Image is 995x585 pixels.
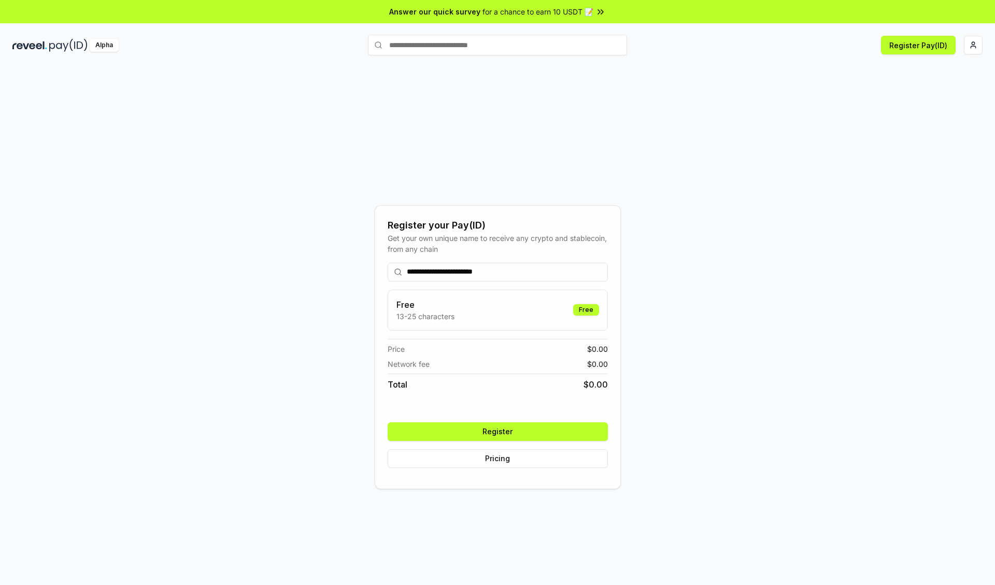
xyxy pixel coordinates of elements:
[388,449,608,468] button: Pricing
[587,359,608,369] span: $ 0.00
[388,378,407,391] span: Total
[49,39,88,52] img: pay_id
[396,298,454,311] h3: Free
[482,6,593,17] span: for a chance to earn 10 USDT 📝
[389,6,480,17] span: Answer our quick survey
[587,344,608,354] span: $ 0.00
[388,218,608,233] div: Register your Pay(ID)
[12,39,47,52] img: reveel_dark
[388,422,608,441] button: Register
[388,344,405,354] span: Price
[881,36,956,54] button: Register Pay(ID)
[388,359,430,369] span: Network fee
[573,304,599,316] div: Free
[388,233,608,254] div: Get your own unique name to receive any crypto and stablecoin, from any chain
[396,311,454,322] p: 13-25 characters
[584,378,608,391] span: $ 0.00
[90,39,119,52] div: Alpha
